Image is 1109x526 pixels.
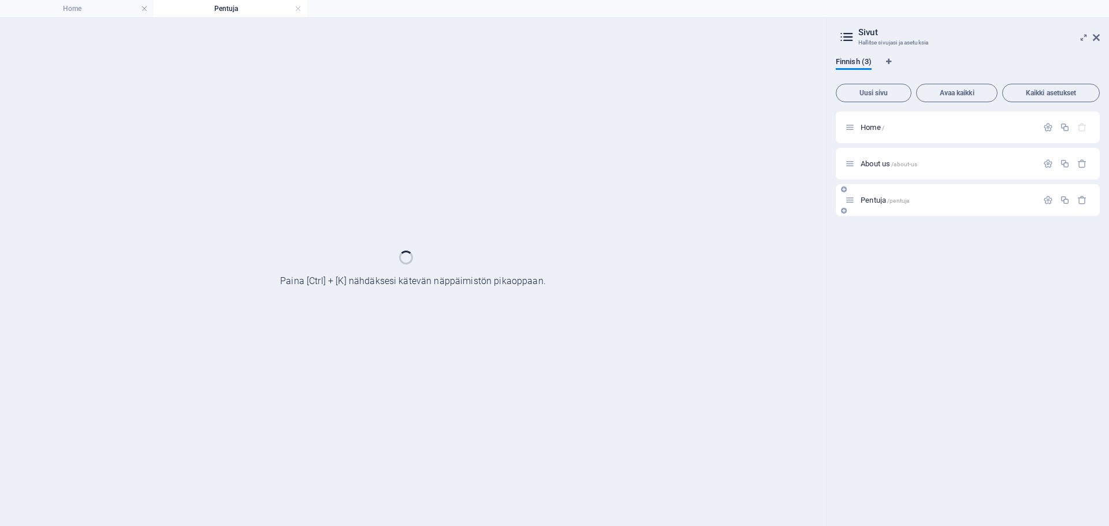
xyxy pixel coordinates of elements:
[1077,195,1087,205] div: Poista
[836,84,911,102] button: Uusi sivu
[1043,195,1053,205] div: Asetukset
[1043,122,1053,132] div: Asetukset
[1077,159,1087,169] div: Poista
[1060,122,1070,132] div: Monista
[154,2,307,15] h4: Pentuja
[921,89,992,96] span: Avaa kaikki
[891,161,917,167] span: /about-us
[858,38,1077,48] h3: Hallitse sivujasi ja asetuksia
[836,57,1100,79] div: Kielivälilehdet
[1007,89,1095,96] span: Kaikki asetukset
[858,27,1100,38] h2: Sivut
[1060,195,1070,205] div: Monista
[1077,122,1087,132] div: Aloitussivua ei voi poistaa
[836,55,872,71] span: Finnish (3)
[916,84,998,102] button: Avaa kaikki
[1043,159,1053,169] div: Asetukset
[857,124,1037,131] div: Home/
[1060,159,1070,169] div: Monista
[857,196,1037,204] div: Pentuja/pentuja
[882,125,884,131] span: /
[841,89,906,96] span: Uusi sivu
[857,160,1037,167] div: About us/about-us
[861,196,909,204] span: Pentuja
[1002,84,1100,102] button: Kaikki asetukset
[887,197,909,204] span: /pentuja
[861,159,917,168] span: Napsauta avataksesi sivun
[861,123,884,132] span: Napsauta avataksesi sivun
